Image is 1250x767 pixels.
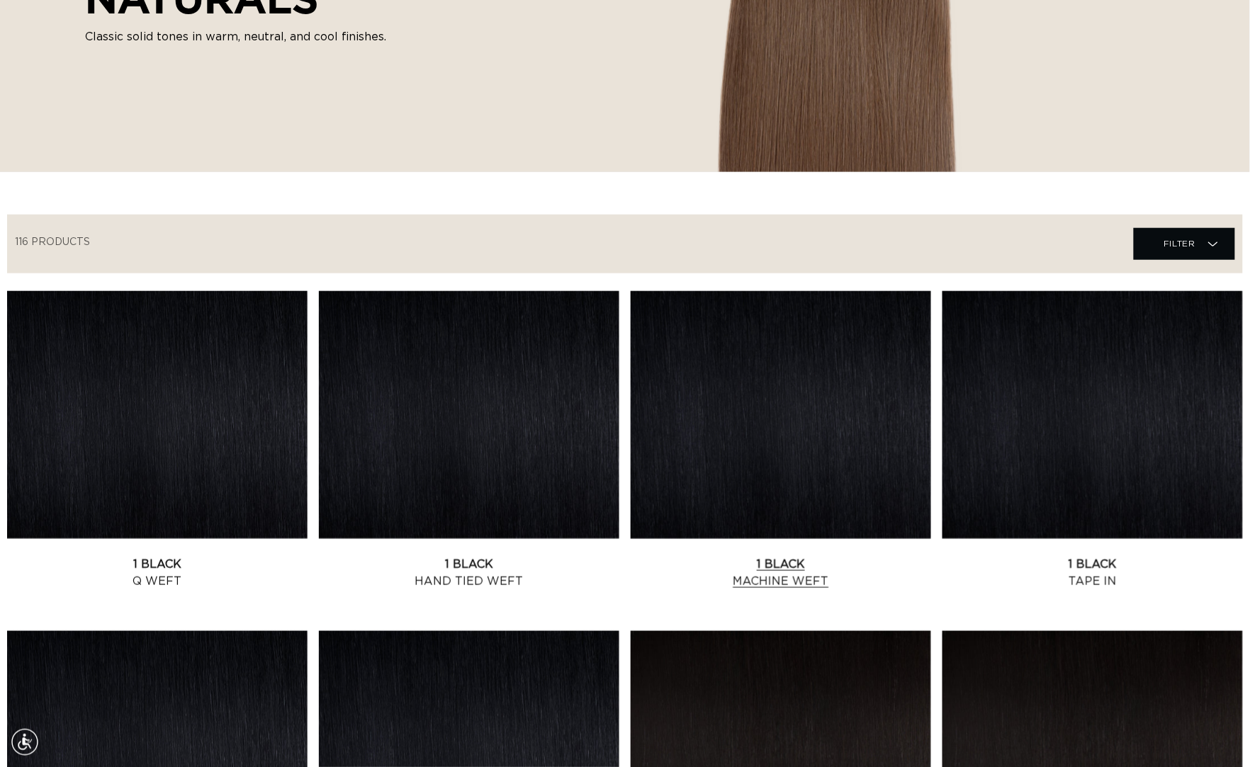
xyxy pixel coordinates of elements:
p: Classic solid tones in warm, neutral, and cool finishes. [85,28,404,45]
a: 1 Black Tape In [942,556,1243,590]
summary: Filter [1134,228,1235,260]
span: Filter [1164,230,1195,257]
a: 1 Black Hand Tied Weft [319,556,619,590]
span: 116 products [15,237,90,247]
a: 1 Black Machine Weft [631,556,931,590]
a: 1 Black Q Weft [7,556,308,590]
